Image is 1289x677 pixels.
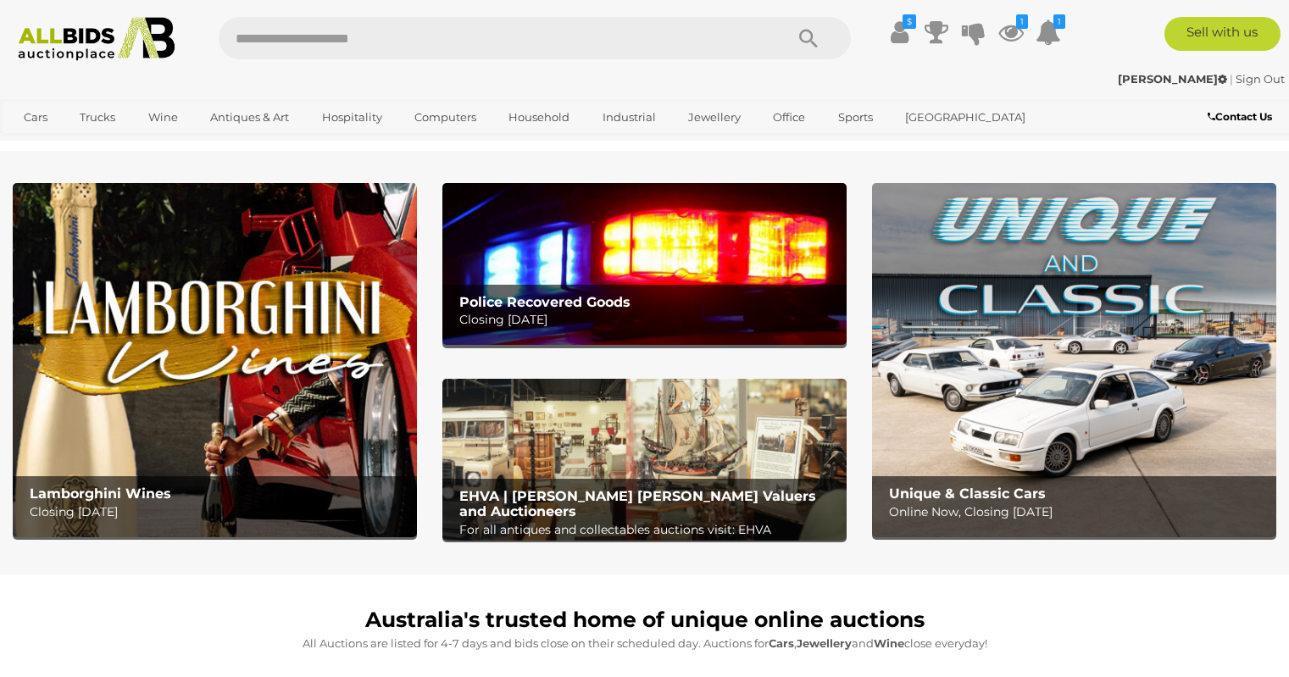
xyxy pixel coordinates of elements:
button: Search [766,17,851,59]
b: Police Recovered Goods [459,294,631,310]
h1: Australia's trusted home of unique online auctions [21,608,1268,632]
img: Lamborghini Wines [13,183,417,537]
a: Contact Us [1208,108,1276,126]
a: Trucks [69,103,126,131]
i: 1 [1016,14,1028,29]
a: Unique & Classic Cars Unique & Classic Cars Online Now, Closing [DATE] [872,183,1276,537]
img: Allbids.com.au [9,17,184,61]
b: Contact Us [1208,110,1272,123]
a: Office [762,103,816,131]
p: Closing [DATE] [459,309,838,330]
p: Online Now, Closing [DATE] [889,502,1268,523]
p: For all antiques and collectables auctions visit: EHVA [459,519,838,541]
a: Industrial [592,103,667,131]
i: 1 [1053,14,1065,29]
strong: [PERSON_NAME] [1118,72,1227,86]
p: Closing [DATE] [30,502,408,523]
a: [PERSON_NAME] [1118,72,1230,86]
b: Unique & Classic Cars [889,486,1046,502]
a: Antiques & Art [199,103,300,131]
img: Unique & Classic Cars [872,183,1276,537]
a: Household [497,103,581,131]
img: EHVA | Evans Hastings Valuers and Auctioneers [442,379,847,541]
span: | [1230,72,1233,86]
a: Wine [137,103,189,131]
a: Hospitality [311,103,393,131]
img: Police Recovered Goods [442,183,847,345]
a: 1 [998,17,1024,47]
p: All Auctions are listed for 4-7 days and bids close on their scheduled day. Auctions for , and cl... [21,634,1268,653]
b: Lamborghini Wines [30,486,171,502]
a: 1 [1036,17,1061,47]
strong: Cars [769,636,794,650]
a: $ [886,17,912,47]
a: Sign Out [1236,72,1285,86]
a: [GEOGRAPHIC_DATA] [894,103,1036,131]
a: Lamborghini Wines Lamborghini Wines Closing [DATE] [13,183,417,537]
a: Computers [403,103,487,131]
a: Police Recovered Goods Police Recovered Goods Closing [DATE] [442,183,847,345]
strong: Wine [874,636,904,650]
a: Jewellery [677,103,752,131]
a: Sell with us [1164,17,1281,51]
a: EHVA | Evans Hastings Valuers and Auctioneers EHVA | [PERSON_NAME] [PERSON_NAME] Valuers and Auct... [442,379,847,541]
strong: Jewellery [797,636,852,650]
a: Sports [827,103,884,131]
a: Cars [13,103,58,131]
i: $ [903,14,916,29]
b: EHVA | [PERSON_NAME] [PERSON_NAME] Valuers and Auctioneers [459,488,816,519]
